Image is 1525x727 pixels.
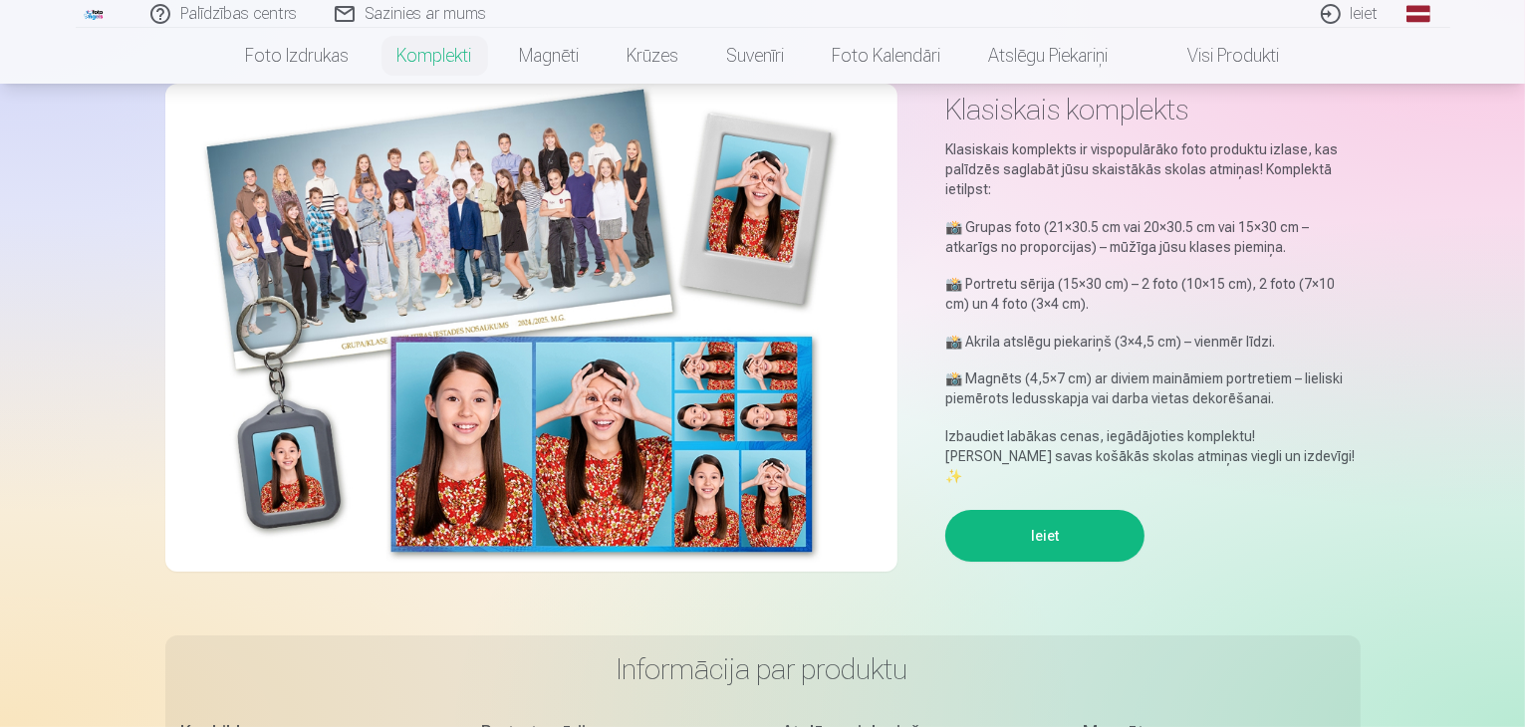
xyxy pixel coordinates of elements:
h1: Klasiskais komplekts [945,92,1361,127]
a: Visi produkti [1133,28,1304,84]
a: Suvenīri [703,28,809,84]
p: 📸 Portretu sērija (15×30 cm) – 2 foto (10×15 cm), 2 foto (7×10 cm) un 4 foto (3×4 cm). [945,274,1361,314]
button: Ieiet [945,510,1144,562]
h3: Informācija par produktu [181,651,1345,687]
p: 📸 Akrila atslēgu piekariņš (3×4,5 cm) – vienmēr līdzi. [945,332,1361,352]
p: 📸 Magnēts (4,5×7 cm) ar diviem maināmiem portretiem – lieliski piemērots ledusskapja vai darba vi... [945,368,1361,408]
p: Klasiskais komplekts ir vispopulārāko foto produktu izlase, kas palīdzēs saglabāt jūsu skaistākās... [945,139,1361,199]
a: Atslēgu piekariņi [965,28,1133,84]
a: Magnēti [496,28,604,84]
a: Foto izdrukas [222,28,374,84]
a: Krūzes [604,28,703,84]
a: Foto kalendāri [809,28,965,84]
img: /fa1 [84,8,106,20]
p: Izbaudiet labākas cenas, iegādājoties komplektu! [PERSON_NAME] savas košākās skolas atmiņas viegl... [945,426,1361,486]
a: Komplekti [374,28,496,84]
p: 📸 Grupas foto (21×30.5 cm vai 20×30.5 cm vai 15×30 cm – atkarīgs no proporcijas) – mūžīga jūsu kl... [945,217,1361,257]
